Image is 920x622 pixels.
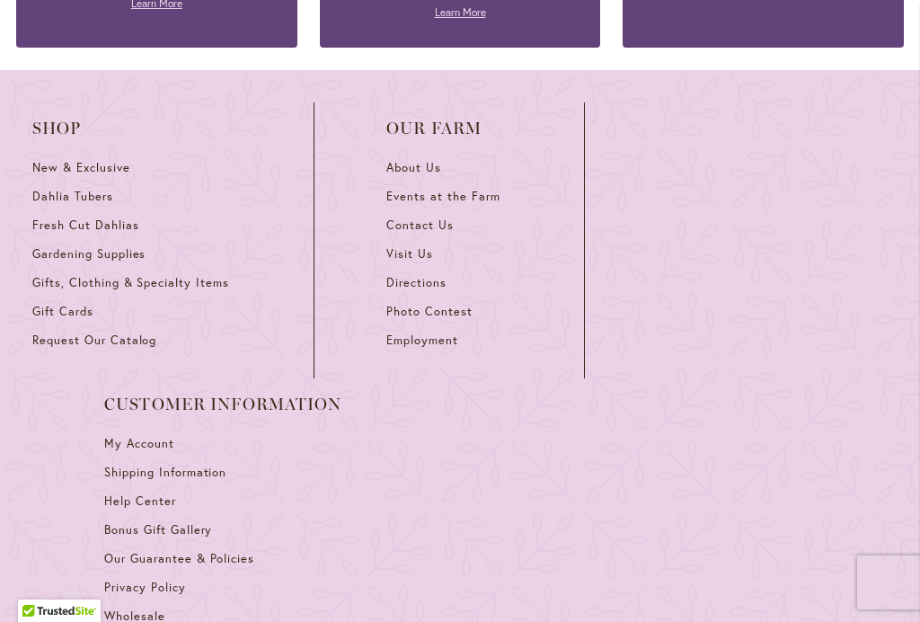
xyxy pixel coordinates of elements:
[32,304,93,319] span: Gift Cards
[386,120,512,138] span: Our Farm
[104,551,254,566] span: Our Guarantee & Policies
[386,246,433,262] span: Visit Us
[104,395,342,413] span: Customer Information
[32,160,130,175] span: New & Exclusive
[104,522,212,538] span: Bonus Gift Gallery
[386,275,447,290] span: Directions
[32,246,146,262] span: Gardening Supplies
[386,304,473,319] span: Photo Contest
[386,333,458,348] span: Employment
[386,189,500,204] span: Events at the Farm
[104,465,226,480] span: Shipping Information
[32,189,113,204] span: Dahlia Tubers
[104,493,176,509] span: Help Center
[435,5,486,19] a: Learn More
[386,218,454,233] span: Contact Us
[104,436,174,451] span: My Account
[32,120,242,138] span: Shop
[32,333,156,348] span: Request Our Catalog
[32,275,229,290] span: Gifts, Clothing & Specialty Items
[32,218,139,233] span: Fresh Cut Dahlias
[386,160,441,175] span: About Us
